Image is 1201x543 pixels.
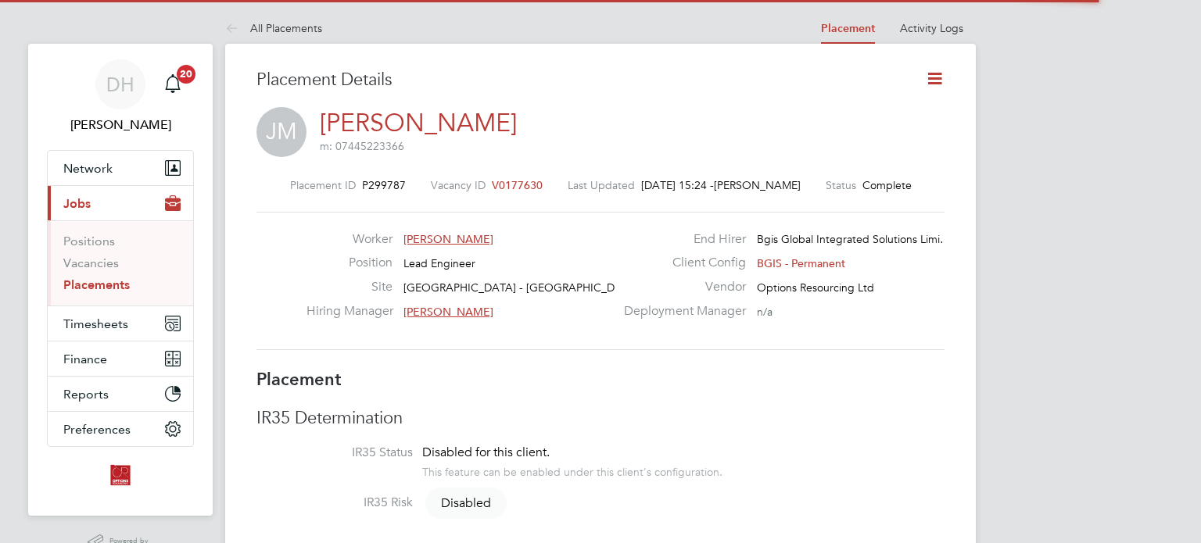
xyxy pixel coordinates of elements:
span: n/a [757,305,773,319]
span: BGIS - Permanent [757,256,845,270]
span: [PERSON_NAME] [403,232,493,246]
a: All Placements [225,21,322,35]
h3: IR35 Determination [256,407,945,430]
a: Placement [821,22,875,35]
a: Positions [63,234,115,248]
label: Client Config [615,255,746,271]
div: This feature can be enabled under this client's configuration. [422,461,722,479]
label: Hiring Manager [307,303,393,320]
label: IR35 Status [256,445,413,461]
span: Jobs [63,196,91,211]
label: End Hirer [615,231,746,248]
label: Status [826,178,856,192]
label: Worker [307,231,393,248]
a: Vacancies [63,255,119,270]
button: Finance [48,341,193,376]
label: Site [307,279,393,295]
label: Last Updated [568,178,635,192]
label: Position [307,255,393,271]
span: m: 07445223366 [320,139,404,153]
span: JM [256,107,307,157]
a: Go to home page [47,463,194,488]
b: Placement [256,369,342,390]
a: Activity Logs [900,21,963,35]
label: Deployment Manager [615,303,746,320]
label: Vendor [615,279,746,295]
span: Disabled for this client. [422,445,550,460]
span: Disabled [425,488,507,519]
span: Timesheets [63,316,128,331]
span: Preferences [63,422,131,437]
span: Lead Engineer [403,256,475,270]
span: Options Resourcing Ltd [757,280,874,295]
span: [PERSON_NAME] [714,178,801,192]
img: optionsresourcing-logo-retina.png [108,463,133,488]
nav: Main navigation [28,44,213,516]
a: [PERSON_NAME] [320,108,517,138]
span: Finance [63,352,107,366]
a: DH[PERSON_NAME] [47,59,194,134]
h3: Placement Details [256,69,902,91]
span: [GEOGRAPHIC_DATA] - [GEOGRAPHIC_DATA] [403,280,639,295]
span: [PERSON_NAME] [403,305,493,319]
span: Bgis Global Integrated Solutions Limi… [757,232,951,246]
button: Network [48,151,193,185]
div: Jobs [48,220,193,305]
button: Timesheets [48,306,193,341]
span: DH [106,74,134,95]
span: Network [63,161,113,176]
span: Reports [63,387,109,402]
label: Placement ID [290,178,356,192]
span: [DATE] 15:24 - [641,178,714,192]
button: Jobs [48,186,193,220]
span: 20 [177,65,195,84]
button: Reports [48,377,193,411]
span: Daniel Hobbs [47,116,194,134]
label: IR35 Risk [256,495,413,511]
button: Preferences [48,412,193,446]
span: V0177630 [492,178,543,192]
label: Vacancy ID [431,178,486,192]
a: Placements [63,277,130,292]
a: 20 [157,59,188,109]
span: Complete [862,178,912,192]
span: P299787 [362,178,406,192]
